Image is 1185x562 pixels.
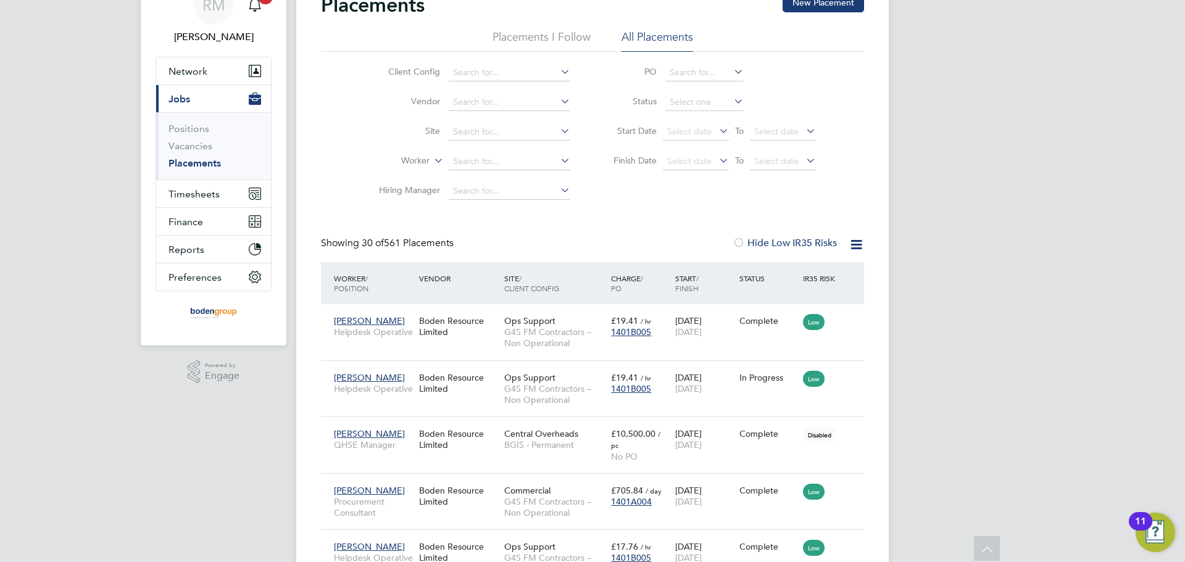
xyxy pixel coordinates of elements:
[168,188,220,200] span: Timesheets
[416,267,501,289] div: Vendor
[667,155,712,167] span: Select date
[449,64,570,81] input: Search for...
[611,428,655,439] span: £10,500.00
[611,383,651,394] span: 1401B005
[736,267,800,289] div: Status
[601,96,657,107] label: Status
[611,485,643,496] span: £705.84
[331,478,864,489] a: [PERSON_NAME]Procurement ConsultantBoden Resource LimitedCommercialG4S FM Contractors – Non Opera...
[739,541,797,552] div: Complete
[334,428,405,439] span: [PERSON_NAME]
[416,366,501,400] div: Boden Resource Limited
[449,153,570,170] input: Search for...
[168,65,207,77] span: Network
[504,496,605,518] span: G4S FM Contractors – Non Operational
[168,93,190,105] span: Jobs
[646,486,662,495] span: / day
[733,237,837,249] label: Hide Low IR35 Risks
[1136,513,1175,552] button: Open Resource Center, 11 new notifications
[672,366,736,400] div: [DATE]
[504,485,551,496] span: Commercial
[739,428,797,439] div: Complete
[672,479,736,513] div: [DATE]
[641,542,651,552] span: / hr
[622,30,693,52] li: All Placements
[205,371,239,381] span: Engage
[493,30,591,52] li: Placements I Follow
[800,267,842,289] div: IR35 Risk
[665,64,744,81] input: Search for...
[731,123,747,139] span: To
[667,126,712,137] span: Select date
[188,360,240,384] a: Powered byEngage
[416,422,501,457] div: Boden Resource Limited
[156,30,272,44] span: Ryan McNeil
[334,485,405,496] span: [PERSON_NAME]
[739,372,797,383] div: In Progress
[665,94,744,111] input: Select one
[334,273,368,293] span: / Position
[675,273,699,293] span: / Finish
[449,183,570,200] input: Search for...
[754,126,799,137] span: Select date
[369,125,440,136] label: Site
[331,365,864,376] a: [PERSON_NAME]Helpdesk OperativeBoden Resource LimitedOps SupportG4S FM Contractors – Non Operatio...
[731,152,747,168] span: To
[168,140,212,152] a: Vacancies
[334,439,413,450] span: QHSE Manager
[803,314,825,330] span: Low
[1135,521,1146,537] div: 11
[449,94,570,111] input: Search for...
[504,315,555,326] span: Ops Support
[331,534,864,545] a: [PERSON_NAME]Helpdesk OperativeBoden Resource LimitedOps SupportG4S FM Contractors – Non Operatio...
[156,304,272,323] a: Go to home page
[611,372,638,383] span: £19.41
[156,180,271,207] button: Timesheets
[611,496,652,507] span: 1401A004
[334,383,413,394] span: Helpdesk Operative
[156,208,271,235] button: Finance
[672,309,736,344] div: [DATE]
[334,326,413,337] span: Helpdesk Operative
[186,304,241,323] img: boden-group-logo-retina.png
[803,484,825,500] span: Low
[504,541,555,552] span: Ops Support
[675,439,702,450] span: [DATE]
[803,427,836,443] span: Disabled
[331,267,416,299] div: Worker
[672,422,736,457] div: [DATE]
[449,123,570,141] input: Search for...
[675,326,702,337] span: [DATE]
[156,57,271,85] button: Network
[331,421,864,432] a: [PERSON_NAME]QHSE ManagerBoden Resource LimitedCentral OverheadsBGIS - Permanent£10,500.00 / pcNo...
[156,263,271,291] button: Preferences
[321,237,456,250] div: Showing
[675,496,702,507] span: [DATE]
[611,273,643,293] span: / PO
[168,216,203,228] span: Finance
[672,267,736,299] div: Start
[334,496,413,518] span: Procurement Consultant
[362,237,454,249] span: 561 Placements
[611,541,638,552] span: £17.76
[504,383,605,405] span: G4S FM Contractors – Non Operational
[334,541,405,552] span: [PERSON_NAME]
[754,155,799,167] span: Select date
[504,273,559,293] span: / Client Config
[416,479,501,513] div: Boden Resource Limited
[641,316,651,326] span: / hr
[205,360,239,371] span: Powered by
[739,315,797,326] div: Complete
[611,326,651,337] span: 1401B005
[608,267,672,299] div: Charge
[168,244,204,255] span: Reports
[601,155,657,166] label: Finish Date
[675,383,702,394] span: [DATE]
[641,373,651,382] span: / hr
[739,485,797,496] div: Complete
[359,155,430,167] label: Worker
[168,157,221,169] a: Placements
[416,309,501,344] div: Boden Resource Limited
[369,66,440,77] label: Client Config
[504,372,555,383] span: Ops Support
